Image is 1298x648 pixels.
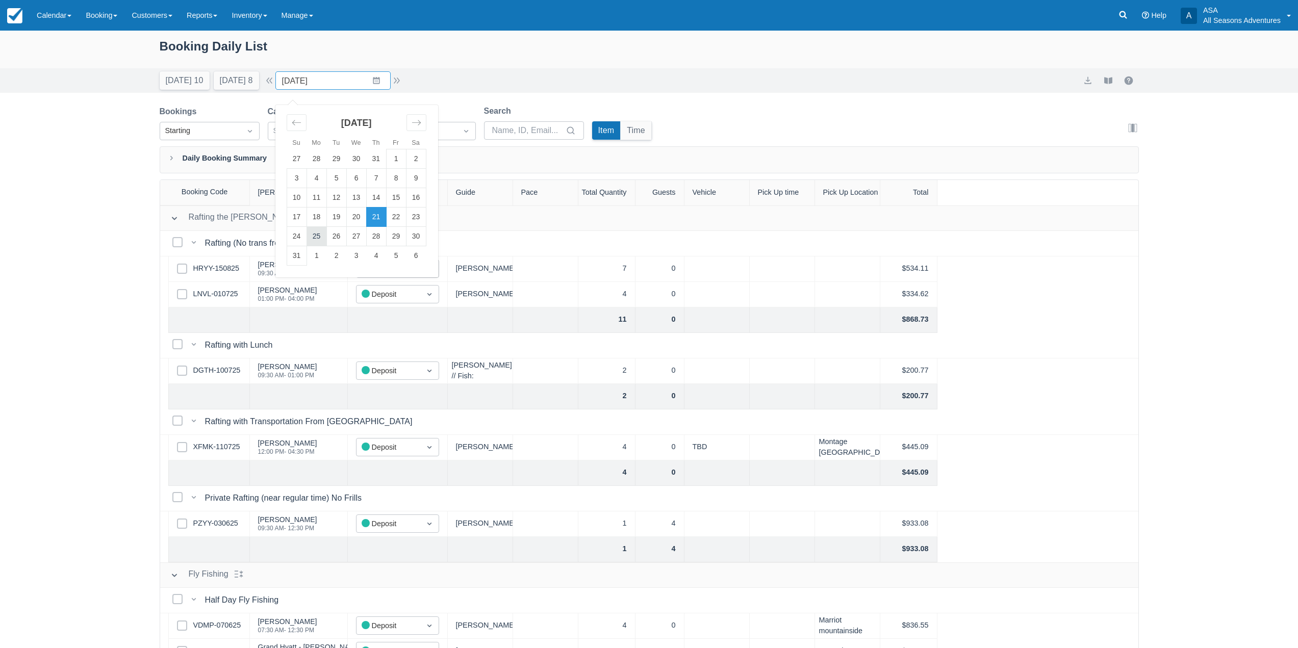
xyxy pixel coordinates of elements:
input: Date [275,71,391,90]
a: XFMK-110725 [193,442,240,453]
div: Pace [513,180,578,205]
td: Sunday, August 24, 2025 [287,227,307,246]
a: VDMP-070625 [193,620,241,631]
div: $933.08 [880,537,937,562]
div: 0 [635,256,684,282]
div: [PERSON_NAME] [258,439,317,447]
label: Search [484,105,515,117]
div: $200.77 [880,384,937,409]
div: Booking Daily List [160,37,1139,66]
td: Monday, August 25, 2025 [307,227,326,246]
div: 0 [635,613,684,639]
td: Friday, August 29, 2025 [386,227,406,246]
div: 0 [635,358,684,384]
td: Monday, August 18, 2025 [307,208,326,227]
td: Monday, August 11, 2025 [307,188,326,208]
div: Starting [165,125,236,137]
a: LNVL-010725 [193,289,238,300]
div: Rafting with Transportation From [GEOGRAPHIC_DATA] [205,416,417,428]
span: Dropdown icon [424,442,435,452]
div: Total Quantity [578,180,635,205]
strong: [DATE] [341,118,372,128]
td: Tuesday, August 12, 2025 [326,188,346,208]
td: Wednesday, August 13, 2025 [346,188,366,208]
label: Bookings [160,106,201,118]
small: Mo [312,139,321,146]
div: 12:00 PM - 04:30 PM [258,449,317,455]
td: Friday, August 8, 2025 [386,169,406,188]
td: Friday, August 1, 2025 [386,149,406,169]
td: Saturday, August 2, 2025 [406,149,426,169]
div: 2 [578,384,635,409]
div: $334.62 [880,282,937,307]
div: $933.08 [880,511,937,537]
div: 0 [635,435,684,460]
div: Calendar [275,105,438,277]
td: Sunday, August 17, 2025 [287,208,307,227]
div: Deposit [362,518,415,530]
div: 7 [578,256,635,282]
td: Tuesday, July 29, 2025 [326,149,346,169]
td: Monday, August 4, 2025 [307,169,326,188]
td: Thursday, August 7, 2025 [366,169,386,188]
td: Sunday, July 27, 2025 [287,149,307,169]
div: 01:00 PM - 04:00 PM [258,296,317,302]
td: Friday, September 5, 2025 [386,246,406,266]
div: Move backward to switch to the previous month. [287,114,307,131]
button: [DATE] 10 [160,71,210,90]
span: Help [1151,11,1166,19]
td: Saturday, August 30, 2025 [406,227,426,246]
div: 07:30 AM - 12:30 PM [258,627,317,633]
td: Thursday, September 4, 2025 [366,246,386,266]
div: 11 [578,307,635,333]
td: Monday, September 1, 2025 [307,246,326,266]
button: Rafting the [PERSON_NAME] River [166,209,324,227]
p: ASA [1203,5,1281,15]
div: $445.09 [880,435,937,460]
div: [PERSON_NAME] [258,363,317,370]
div: [PERSON_NAME] [448,282,513,307]
td: Saturday, August 16, 2025 [406,188,426,208]
div: Montage [GEOGRAPHIC_DATA] [815,435,880,460]
div: $200.77 [880,358,937,384]
div: [PERSON_NAME] [258,618,317,625]
div: 1 [578,537,635,562]
td: Sunday, August 10, 2025 [287,188,307,208]
div: Vehicle [684,180,750,205]
div: [PERSON_NAME] [250,180,348,205]
div: 0 [635,384,684,409]
td: Tuesday, September 2, 2025 [326,246,346,266]
div: 09:30 AM - 12:30 PM [258,270,317,276]
div: 4 [578,435,635,460]
p: All Seasons Adventures [1203,15,1281,25]
div: A [1181,8,1197,24]
div: Rafting (No trans from [GEOGRAPHIC_DATA] or lunch) [205,237,413,249]
div: [PERSON_NAME] [258,516,317,523]
td: Wednesday, August 6, 2025 [346,169,366,188]
td: Friday, August 22, 2025 [386,208,406,227]
div: Half Day Fly Fishing [205,594,283,606]
span: Dropdown icon [461,126,471,136]
td: Thursday, August 14, 2025 [366,188,386,208]
td: Tuesday, August 26, 2025 [326,227,346,246]
div: 0 [635,282,684,307]
div: Deposit [362,620,415,632]
td: Sunday, August 31, 2025 [287,246,307,266]
div: Deposit [362,442,415,453]
div: 4 [635,537,684,562]
div: [PERSON_NAME] [448,511,513,537]
div: Pick Up Location [815,180,880,205]
small: Th [372,139,380,146]
div: Daily Booking Summary [160,146,1139,173]
td: Saturday, August 9, 2025 [406,169,426,188]
button: Fly Fishing [166,566,233,584]
button: [DATE] 8 [214,71,259,90]
span: Dropdown icon [424,519,435,529]
td: Tuesday, August 19, 2025 [326,208,346,227]
div: [PERSON_NAME] [448,613,513,639]
div: 4 [578,282,635,307]
div: $445.09 [880,460,937,486]
div: $836.55 [880,613,937,639]
div: 4 [578,613,635,639]
div: Pick Up time [750,180,815,205]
